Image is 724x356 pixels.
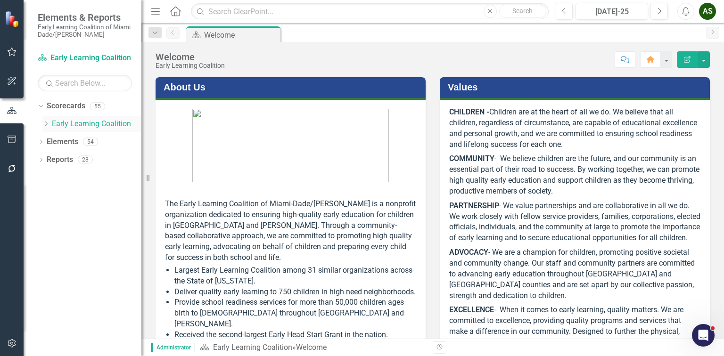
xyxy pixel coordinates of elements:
p: - We are a champion for children, promoting positive societal and community change. Our staff and... [449,245,700,303]
li: Received the second-largest Early Head Start Grant in the nation. [174,330,416,340]
div: » [200,342,426,353]
strong: COMMUNITY [449,154,494,163]
div: Early Learning Coalition [156,62,225,69]
p: - We believe children are the future, and our community is an essential part of their road to suc... [449,152,700,198]
input: Search Below... [38,75,132,91]
div: [DATE]-25 [579,6,645,17]
h3: Values [448,82,705,92]
div: Welcome [156,52,225,62]
strong: ADVOCACY [449,248,488,257]
li: Provide school readiness services for more than 50,000 children ages birth to [DEMOGRAPHIC_DATA] ... [174,297,416,330]
button: Search [499,5,546,18]
span: Elements & Reports [38,12,132,23]
span: The Early Learning Coalition of Miami-Dade/[PERSON_NAME] is a nonprofit organization dedicated to... [165,199,416,262]
strong: EXCELLENCE [449,305,494,314]
li: Deliver quality early learning to 750 children in high need neighborhoods. [174,287,416,298]
p: Children are at the heart of all we do. We believe that all children, regardless of circumstance,... [449,107,700,152]
img: ClearPoint Strategy [5,11,21,27]
a: Early Learning Coalition [52,119,141,129]
h3: About Us [164,82,421,92]
span: Search [512,7,533,15]
iframe: Intercom live chat [692,324,715,347]
a: Reports [47,154,73,165]
a: Early Learning Coalition [213,343,292,352]
div: 54 [83,138,98,146]
div: Welcome [204,29,278,41]
input: Search ClearPoint... [191,3,548,20]
strong: CHILDREN - [449,107,489,116]
img: ELC_logo.jpg [192,109,389,182]
strong: PARTNERSHIP [449,201,499,210]
li: Largest Early Learning Coalition among 31 similar organizations across the State of [US_STATE]. [174,265,416,287]
button: AS [699,3,716,20]
a: Early Learning Coalition [38,53,132,64]
small: Early Learning Coalition of Miami Dade/[PERSON_NAME] [38,23,132,39]
span: Administrator [151,343,195,352]
p: - We value partnerships and are collaborative in all we do. We work closely with fellow service p... [449,199,700,245]
a: Elements [47,137,78,147]
div: Welcome [296,343,327,352]
a: Scorecards [47,101,85,112]
div: 28 [78,156,93,164]
button: [DATE]-25 [576,3,648,20]
div: 55 [90,102,105,110]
